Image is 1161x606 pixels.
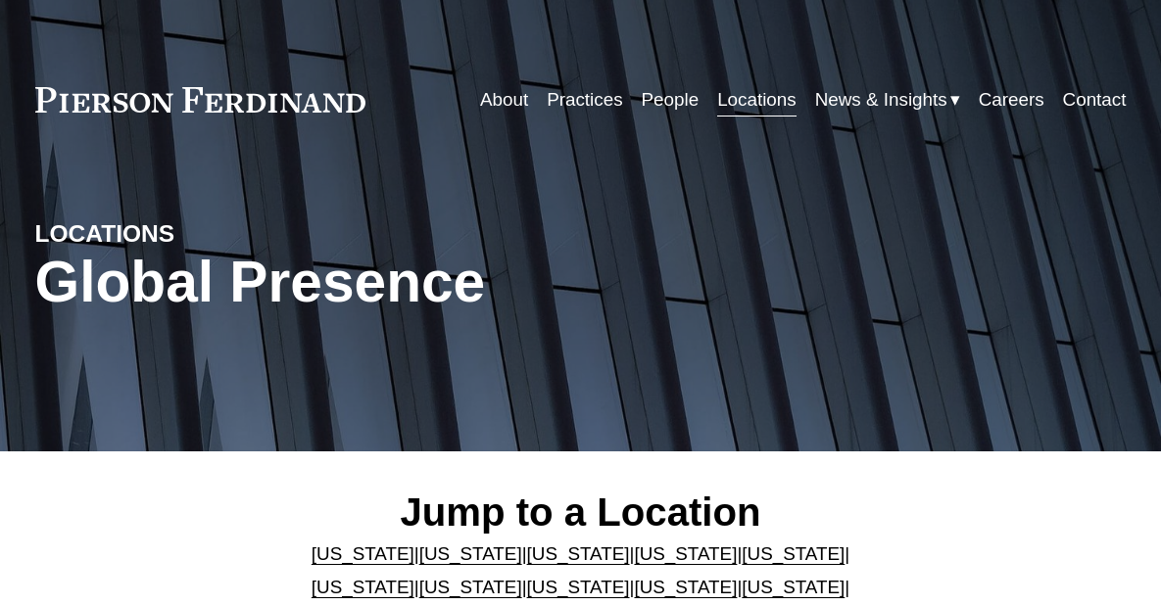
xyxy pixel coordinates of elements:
[480,81,528,118] a: About
[979,81,1044,118] a: Careers
[815,83,947,117] span: News & Insights
[634,577,737,597] a: [US_STATE]
[312,543,414,564] a: [US_STATE]
[419,577,522,597] a: [US_STATE]
[35,249,763,314] h1: Global Presence
[527,577,630,597] a: [US_STATE]
[419,543,522,564] a: [US_STATE]
[35,218,308,249] h4: LOCATIONS
[815,81,960,118] a: folder dropdown
[547,81,622,118] a: Practices
[742,543,845,564] a: [US_STATE]
[634,543,737,564] a: [US_STATE]
[642,81,700,118] a: People
[527,543,630,564] a: [US_STATE]
[742,577,845,597] a: [US_STATE]
[717,81,797,118] a: Locations
[1063,81,1127,118] a: Contact
[312,577,414,597] a: [US_STATE]
[263,489,899,537] h2: Jump to a Location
